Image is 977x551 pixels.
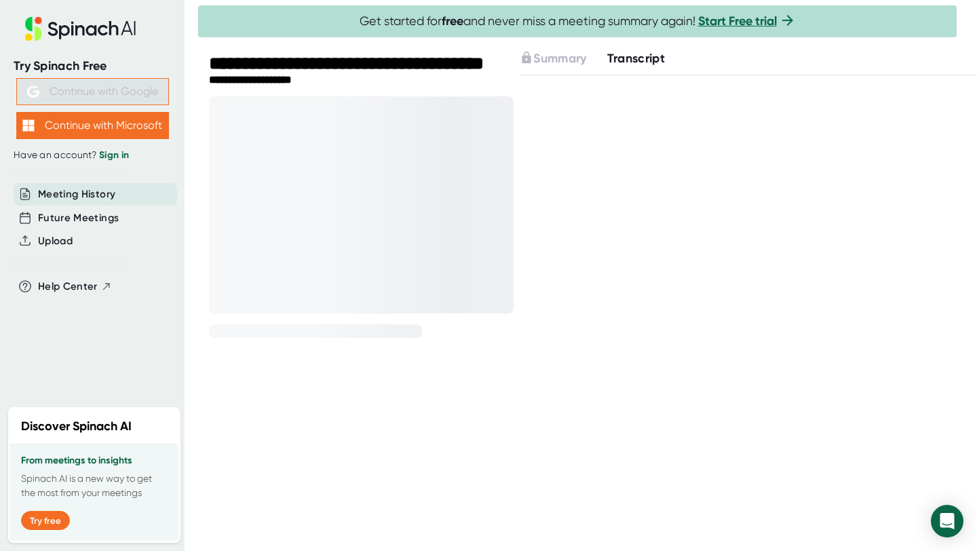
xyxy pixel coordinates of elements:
[21,455,168,466] h3: From meetings to insights
[21,511,70,530] button: Try free
[21,417,132,436] h2: Discover Spinach AI
[698,14,777,28] a: Start Free trial
[16,112,169,139] button: Continue with Microsoft
[360,14,796,29] span: Get started for and never miss a meeting summary again!
[16,78,169,105] button: Continue with Google
[607,51,666,66] span: Transcript
[14,149,171,161] div: Have an account?
[520,50,586,68] button: Summary
[27,85,39,98] img: Aehbyd4JwY73AAAAAElFTkSuQmCC
[21,472,168,500] p: Spinach AI is a new way to get the most from your meetings
[533,51,586,66] span: Summary
[38,279,112,294] button: Help Center
[520,50,607,68] div: Upgrade to access
[607,50,666,68] button: Transcript
[14,58,171,74] div: Try Spinach Free
[931,505,963,537] div: Open Intercom Messenger
[38,233,73,249] button: Upload
[38,210,119,226] button: Future Meetings
[99,149,129,161] a: Sign in
[442,14,463,28] b: free
[38,187,115,202] button: Meeting History
[38,279,98,294] span: Help Center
